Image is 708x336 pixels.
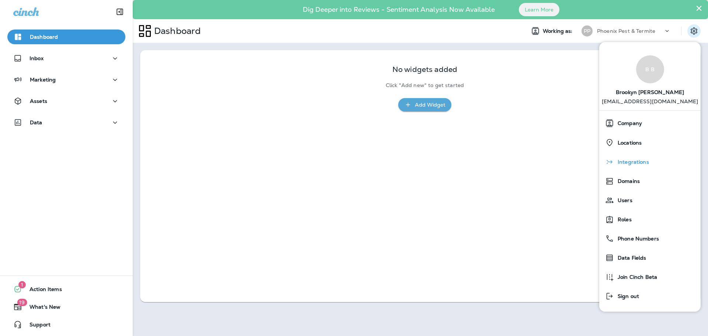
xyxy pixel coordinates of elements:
[7,282,125,297] button: 1Action Items
[415,100,445,110] div: Add Widget
[602,155,698,169] a: Integrations
[281,8,516,11] p: Dig Deeper into Reviews - Sentiment Analysis Now Available
[151,25,201,37] p: Dashboard
[30,119,42,125] p: Data
[599,210,701,229] button: Roles
[599,287,701,306] button: Sign out
[599,172,701,191] button: Domains
[614,255,646,261] span: Data Fields
[599,48,701,110] a: B BBrookyn [PERSON_NAME] [EMAIL_ADDRESS][DOMAIN_NAME]
[602,116,698,131] a: Company
[30,34,58,40] p: Dashboard
[7,299,125,314] button: 19What's New
[519,3,559,16] button: Learn More
[614,274,657,280] span: Join Cinch Beta
[614,140,642,146] span: Locations
[30,77,56,83] p: Marketing
[582,25,593,37] div: PP
[386,82,464,89] p: Click "Add new" to get started
[602,212,698,227] a: Roles
[22,322,51,330] span: Support
[7,72,125,87] button: Marketing
[599,191,701,210] button: Users
[602,174,698,188] a: Domains
[597,28,655,34] p: Phoenix Pest & Termite
[614,120,642,127] span: Company
[7,30,125,44] button: Dashboard
[7,115,125,130] button: Data
[602,231,698,246] a: Phone Numbers
[22,286,62,295] span: Action Items
[17,299,27,306] span: 19
[30,98,47,104] p: Assets
[614,197,632,204] span: Users
[602,135,698,150] a: Locations
[599,114,701,133] button: Company
[695,2,702,14] button: Close
[614,159,649,165] span: Integrations
[687,24,701,38] button: Settings
[616,83,684,98] span: Brookyn [PERSON_NAME]
[614,236,659,242] span: Phone Numbers
[392,66,457,73] p: No widgets added
[543,28,574,34] span: Working as:
[614,178,640,184] span: Domains
[7,94,125,108] button: Assets
[614,293,639,299] span: Sign out
[22,304,60,313] span: What's New
[636,55,664,83] div: B B
[614,217,632,223] span: Roles
[398,98,451,112] button: Add Widget
[29,55,44,61] p: Inbox
[110,4,130,19] button: Collapse Sidebar
[599,229,701,248] button: Phone Numbers
[602,193,698,208] a: Users
[599,248,701,267] button: Data Fields
[602,98,698,110] p: [EMAIL_ADDRESS][DOMAIN_NAME]
[599,152,701,172] button: Integrations
[599,133,701,152] button: Locations
[7,317,125,332] button: Support
[599,267,701,287] button: Join Cinch Beta
[602,250,698,265] a: Data Fields
[7,51,125,66] button: Inbox
[18,281,26,288] span: 1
